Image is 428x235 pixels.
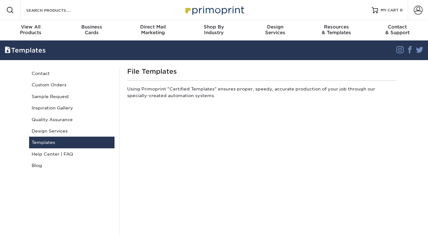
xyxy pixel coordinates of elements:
[29,68,115,79] a: Contact
[29,160,115,171] a: Blog
[122,24,183,30] span: Direct Mail
[183,24,245,30] span: Shop By
[306,24,367,35] div: & Templates
[127,86,396,101] p: Using Primoprint "Certified Templates" ensures proper, speedy, accurate production of your job th...
[245,20,306,40] a: DesignServices
[29,79,115,90] a: Custom Orders
[29,137,115,148] a: Templates
[306,20,367,40] a: Resources& Templates
[183,20,245,40] a: Shop ByIndustry
[122,24,183,35] div: Marketing
[127,68,396,75] h1: File Templates
[29,125,115,137] a: Design Services
[29,102,115,114] a: Inspiration Gallery
[367,24,428,30] span: Contact
[61,20,122,40] a: BusinessCards
[400,8,403,12] span: 0
[245,24,306,35] div: Services
[122,20,183,40] a: Direct MailMarketing
[367,24,428,35] div: & Support
[367,20,428,40] a: Contact& Support
[61,24,122,35] div: Cards
[306,24,367,30] span: Resources
[29,114,115,125] a: Quality Assurance
[26,6,87,14] input: SEARCH PRODUCTS.....
[183,24,245,35] div: Industry
[29,148,115,160] a: Help Center | FAQ
[29,91,115,102] a: Sample Request
[183,3,246,17] img: Primoprint
[61,24,122,30] span: Business
[245,24,306,30] span: Design
[381,8,399,13] span: MY CART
